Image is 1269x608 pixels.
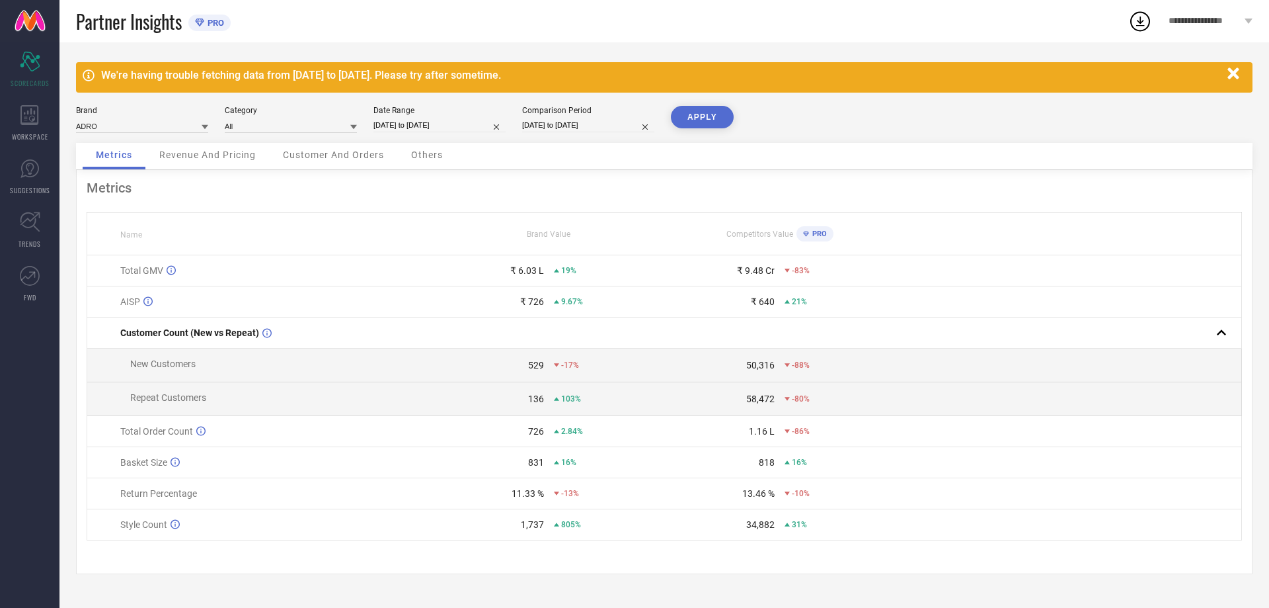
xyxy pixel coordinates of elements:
div: Date Range [373,106,506,115]
span: SCORECARDS [11,78,50,88]
div: 50,316 [746,360,775,370]
span: 19% [561,266,576,275]
span: FWD [24,292,36,302]
span: 2.84% [561,427,583,436]
div: 34,882 [746,519,775,530]
span: Name [120,230,142,239]
span: 9.67% [561,297,583,306]
div: Brand [76,106,208,115]
span: Customer Count (New vs Repeat) [120,327,259,338]
div: 831 [528,457,544,468]
div: 13.46 % [742,488,775,499]
div: 11.33 % [512,488,544,499]
span: 16% [792,458,807,467]
span: Return Percentage [120,488,197,499]
span: 103% [561,394,581,404]
div: Comparison Period [522,106,654,115]
div: 726 [528,426,544,437]
div: 818 [759,457,775,468]
span: SUGGESTIONS [10,185,50,195]
div: ₹ 726 [520,296,544,307]
span: TRENDS [19,239,41,249]
span: 16% [561,458,576,467]
div: 1.16 L [749,426,775,437]
span: -88% [792,361,810,370]
span: Partner Insights [76,8,182,35]
span: PRO [204,18,224,28]
span: -86% [792,427,810,436]
span: -10% [792,489,810,498]
span: Metrics [96,150,132,160]
span: Total Order Count [120,426,193,437]
span: Revenue And Pricing [159,150,256,160]
span: Repeat Customers [130,392,206,403]
span: -80% [792,394,810,404]
div: 1,737 [521,519,544,530]
div: ₹ 640 [751,296,775,307]
span: 21% [792,297,807,306]
span: Competitors Value [726,230,793,239]
button: APPLY [671,106,734,128]
div: 58,472 [746,394,775,404]
div: ₹ 9.48 Cr [737,265,775,276]
input: Select comparison period [522,118,654,132]
input: Select date range [373,118,506,132]
span: Others [411,150,443,160]
div: ₹ 6.03 L [510,265,544,276]
span: Customer And Orders [283,150,384,160]
span: 805% [561,520,581,529]
span: Total GMV [120,265,163,276]
span: -13% [561,489,579,498]
span: Brand Value [527,230,570,239]
span: AISP [120,296,140,307]
div: Metrics [87,180,1242,196]
span: WORKSPACE [12,132,48,142]
span: New Customers [130,359,196,369]
div: Category [225,106,357,115]
div: We're having trouble fetching data from [DATE] to [DATE]. Please try after sometime. [101,69,1221,81]
div: Open download list [1128,9,1152,33]
span: -17% [561,361,579,370]
span: Style Count [120,519,167,530]
span: 31% [792,520,807,529]
div: 136 [528,394,544,404]
span: PRO [809,230,827,238]
span: Basket Size [120,457,167,468]
div: 529 [528,360,544,370]
span: -83% [792,266,810,275]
